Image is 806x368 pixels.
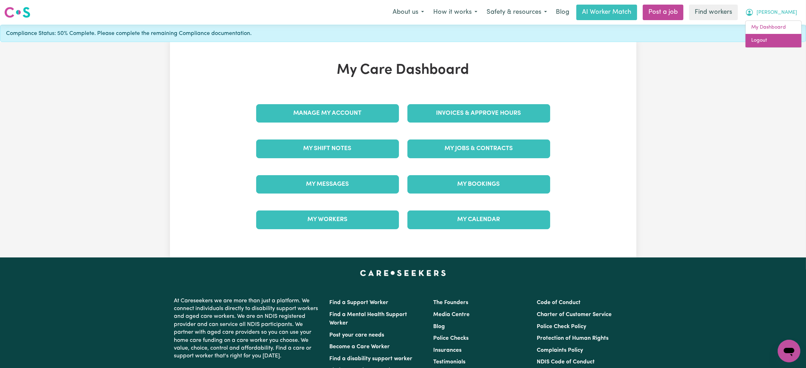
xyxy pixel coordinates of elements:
[429,5,482,20] button: How it works
[537,312,612,317] a: Charter of Customer Service
[746,21,801,34] a: My Dashboard
[330,356,413,362] a: Find a disability support worker
[745,20,802,48] div: My Account
[256,140,399,158] a: My Shift Notes
[174,294,321,363] p: At Careseekers we are more than just a platform. We connect individuals directly to disability su...
[689,5,738,20] a: Find workers
[537,359,595,365] a: NDIS Code of Conduct
[4,4,30,20] a: Careseekers logo
[433,348,461,353] a: Insurances
[252,62,554,79] h1: My Care Dashboard
[433,324,445,330] a: Blog
[330,332,384,338] a: Post your care needs
[330,300,389,305] a: Find a Support Worker
[360,270,446,276] a: Careseekers home page
[256,104,399,123] a: Manage My Account
[388,5,429,20] button: About us
[433,300,468,305] a: The Founders
[256,210,399,229] a: My Workers
[330,312,407,326] a: Find a Mental Health Support Worker
[482,5,552,20] button: Safety & resources
[433,336,469,341] a: Police Checks
[407,210,550,229] a: My Calendar
[576,5,637,20] a: AI Worker Match
[407,175,550,194] a: My Bookings
[537,324,586,330] a: Police Check Policy
[537,348,583,353] a: Complaints Policy
[537,300,581,305] a: Code of Conduct
[778,340,800,362] iframe: Button to launch messaging window, conversation in progress
[6,29,252,38] span: Compliance Status: 50% Complete. Please complete the remaining Compliance documentation.
[741,5,802,20] button: My Account
[433,359,465,365] a: Testimonials
[433,312,470,317] a: Media Centre
[407,104,550,123] a: Invoices & Approve Hours
[407,140,550,158] a: My Jobs & Contracts
[746,34,801,47] a: Logout
[330,344,390,350] a: Become a Care Worker
[643,5,683,20] a: Post a job
[552,5,573,20] a: Blog
[256,175,399,194] a: My Messages
[757,9,797,17] span: [PERSON_NAME]
[4,6,30,19] img: Careseekers logo
[537,336,608,341] a: Protection of Human Rights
